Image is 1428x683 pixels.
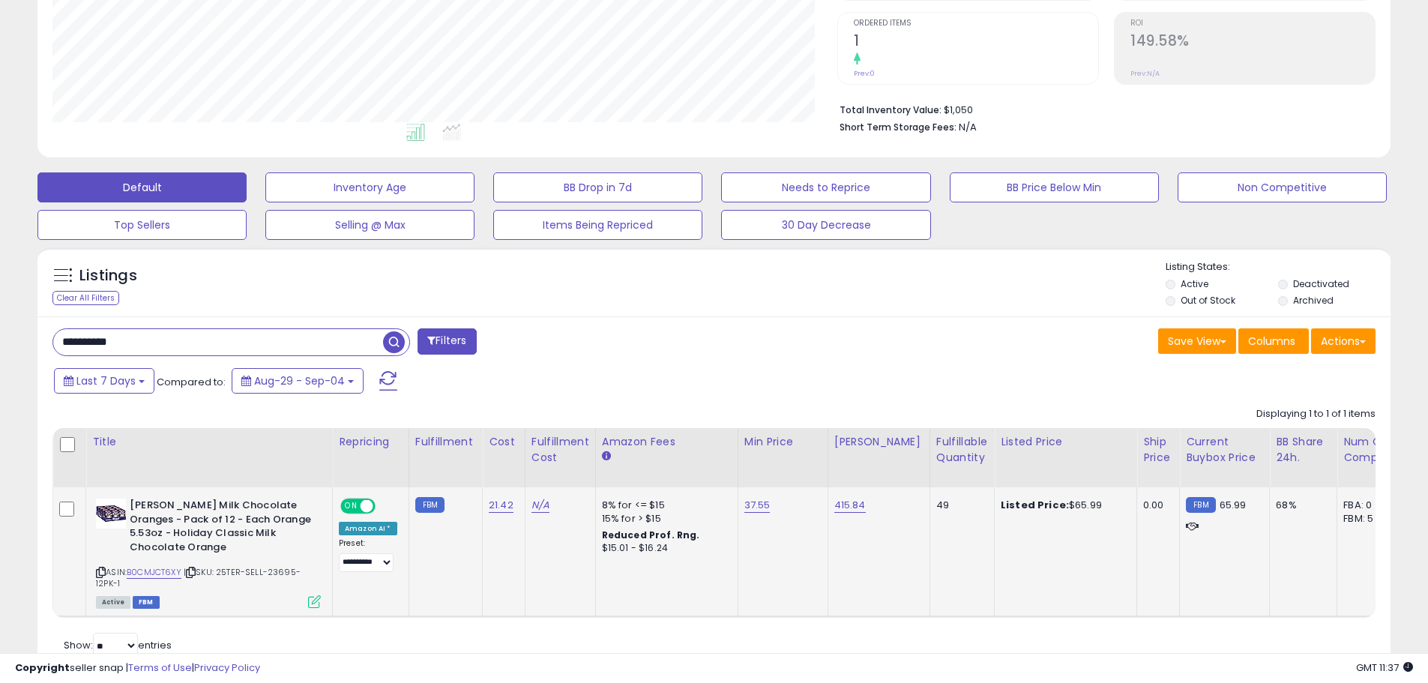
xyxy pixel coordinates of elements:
div: [PERSON_NAME] [834,434,924,450]
h5: Listings [79,265,137,286]
small: Amazon Fees. [602,450,611,463]
p: Listing States: [1166,260,1391,274]
img: 51sNzpg5bEL._SL40_.jpg [96,499,126,529]
div: FBA: 0 [1343,499,1393,512]
span: Last 7 Days [76,373,136,388]
h2: 149.58% [1130,32,1375,52]
small: FBM [1186,497,1215,513]
div: 15% for > $15 [602,512,726,526]
button: Last 7 Days [54,368,154,394]
div: Repricing [339,434,403,450]
button: BB Price Below Min [950,172,1159,202]
span: FBM [133,596,160,609]
button: Needs to Reprice [721,172,930,202]
span: All listings currently available for purchase on Amazon [96,596,130,609]
span: Aug-29 - Sep-04 [254,373,345,388]
b: Total Inventory Value: [840,103,942,116]
button: BB Drop in 7d [493,172,702,202]
button: Save View [1158,328,1236,354]
b: Short Term Storage Fees: [840,121,956,133]
span: 65.99 [1220,498,1247,512]
b: Reduced Prof. Rng. [602,529,700,541]
strong: Copyright [15,661,70,675]
span: ROI [1130,19,1375,28]
div: Current Buybox Price [1186,434,1263,466]
label: Archived [1293,294,1334,307]
div: ASIN: [96,499,321,607]
div: Fulfillment Cost [531,434,589,466]
button: Top Sellers [37,210,247,240]
a: B0CMJCT6XY [127,566,181,579]
div: 8% for <= $15 [602,499,726,512]
div: $15.01 - $16.24 [602,542,726,555]
div: Preset: [339,538,397,572]
small: Prev: N/A [1130,69,1160,78]
a: N/A [531,498,549,513]
span: Columns [1248,334,1295,349]
a: Terms of Use [128,661,192,675]
div: Amazon AI * [339,522,397,535]
button: Default [37,172,247,202]
small: FBM [415,497,445,513]
button: Aug-29 - Sep-04 [232,368,364,394]
div: $65.99 [1001,499,1125,512]
div: BB Share 24h. [1276,434,1331,466]
label: Deactivated [1293,277,1349,290]
a: 21.42 [489,498,513,513]
label: Active [1181,277,1208,290]
button: Filters [418,328,476,355]
div: 68% [1276,499,1325,512]
div: FBM: 5 [1343,512,1393,526]
button: Actions [1311,328,1376,354]
a: 415.84 [834,498,866,513]
div: Amazon Fees [602,434,732,450]
span: Ordered Items [854,19,1098,28]
div: Num of Comp. [1343,434,1398,466]
button: Inventory Age [265,172,475,202]
label: Out of Stock [1181,294,1235,307]
div: Title [92,434,326,450]
span: Compared to: [157,375,226,389]
div: Min Price [744,434,822,450]
a: 37.55 [744,498,771,513]
b: Listed Price: [1001,498,1069,512]
div: Clear All Filters [52,291,119,305]
li: $1,050 [840,100,1364,118]
small: Prev: 0 [854,69,875,78]
button: Selling @ Max [265,210,475,240]
span: ON [342,500,361,513]
a: Privacy Policy [194,661,260,675]
h2: 1 [854,32,1098,52]
span: OFF [373,500,397,513]
span: N/A [959,120,977,134]
div: 49 [936,499,983,512]
div: Displaying 1 to 1 of 1 items [1256,407,1376,421]
div: Fulfillable Quantity [936,434,988,466]
div: 0.00 [1143,499,1168,512]
span: | SKU: 25TER-SELL-23695-12PK-1 [96,566,301,589]
span: Show: entries [64,638,172,652]
button: Non Competitive [1178,172,1387,202]
button: Columns [1238,328,1309,354]
button: 30 Day Decrease [721,210,930,240]
div: Cost [489,434,519,450]
div: seller snap | | [15,661,260,676]
div: Fulfillment [415,434,476,450]
button: Items Being Repriced [493,210,702,240]
span: 2025-09-12 11:37 GMT [1356,661,1413,675]
div: Ship Price [1143,434,1173,466]
div: Listed Price [1001,434,1130,450]
b: [PERSON_NAME] Milk Chocolate Oranges - Pack of 12 - Each Orange 5.53oz - Holiday Classic Milk Cho... [130,499,312,558]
